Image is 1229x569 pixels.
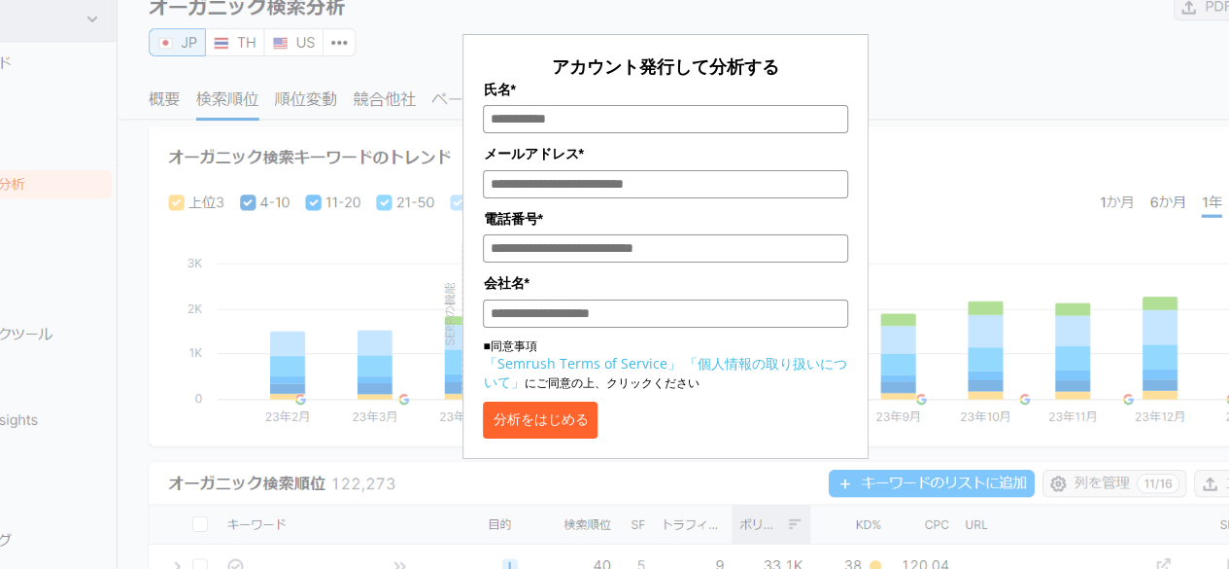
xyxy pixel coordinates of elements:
[483,402,597,439] button: 分析をはじめる
[483,354,680,373] a: 「Semrush Terms of Service」
[483,143,847,164] label: メールアドレス*
[483,338,847,392] p: ■同意事項 にご同意の上、クリックください
[483,354,846,391] a: 「個人情報の取り扱いについて」
[552,54,779,78] span: アカウント発行して分析する
[483,208,847,230] label: 電話番号*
